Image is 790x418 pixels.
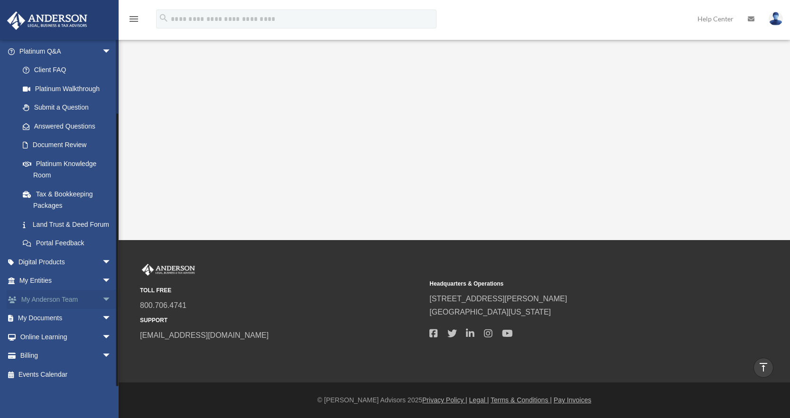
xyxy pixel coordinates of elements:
[7,290,126,309] a: My Anderson Teamarrow_drop_down
[429,279,712,289] small: Headquarters & Operations
[140,264,197,276] img: Anderson Advisors Platinum Portal
[429,308,551,316] a: [GEOGRAPHIC_DATA][US_STATE]
[119,394,790,406] div: © [PERSON_NAME] Advisors 2025
[469,396,489,404] a: Legal |
[13,185,126,215] a: Tax & Bookkeeping Packages
[102,290,121,309] span: arrow_drop_down
[4,11,90,30] img: Anderson Advisors Platinum Portal
[140,331,269,339] a: [EMAIL_ADDRESS][DOMAIN_NAME]
[753,358,773,378] a: vertical_align_top
[422,396,467,404] a: Privacy Policy |
[13,79,121,98] a: Platinum Walkthrough
[13,234,126,253] a: Portal Feedback
[128,17,139,25] a: menu
[102,327,121,347] span: arrow_drop_down
[102,346,121,366] span: arrow_drop_down
[102,252,121,272] span: arrow_drop_down
[7,365,126,384] a: Events Calendar
[140,316,423,325] small: SUPPORT
[7,309,126,328] a: My Documentsarrow_drop_down
[7,327,126,346] a: Online Learningarrow_drop_down
[7,42,126,61] a: Platinum Q&Aarrow_drop_down
[554,396,591,404] a: Pay Invoices
[7,252,126,271] a: Digital Productsarrow_drop_down
[13,61,126,80] a: Client FAQ
[158,13,169,23] i: search
[429,295,567,303] a: [STREET_ADDRESS][PERSON_NAME]
[102,309,121,328] span: arrow_drop_down
[769,12,783,26] img: User Pic
[140,286,423,296] small: TOLL FREE
[7,271,126,290] a: My Entitiesarrow_drop_down
[13,98,126,117] a: Submit a Question
[13,154,126,185] a: Platinum Knowledge Room
[102,42,121,61] span: arrow_drop_down
[13,136,126,155] a: Document Review
[7,346,126,365] a: Billingarrow_drop_down
[140,301,186,309] a: 800.706.4741
[128,13,139,25] i: menu
[491,396,552,404] a: Terms & Conditions |
[13,117,126,136] a: Answered Questions
[102,271,121,291] span: arrow_drop_down
[758,362,769,373] i: vertical_align_top
[13,215,126,234] a: Land Trust & Deed Forum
